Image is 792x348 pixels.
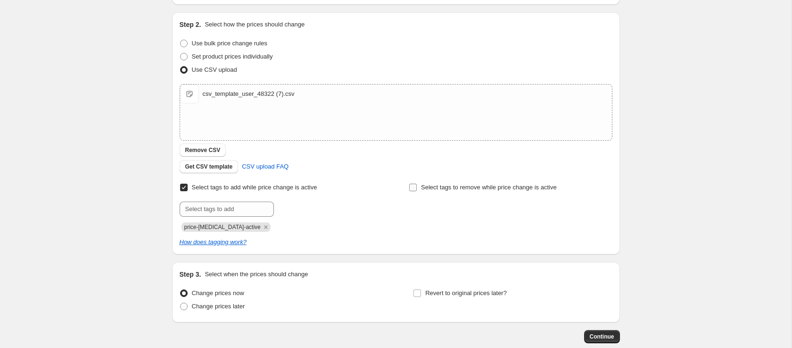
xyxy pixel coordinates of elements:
span: CSV upload FAQ [242,162,289,171]
p: Select when the prices should change [205,270,308,279]
span: Change prices now [192,289,244,297]
span: Select tags to remove while price change is active [421,184,557,191]
h2: Step 2. [180,20,201,29]
span: Use CSV upload [192,66,237,73]
span: Revert to original prices later? [425,289,507,297]
span: Select tags to add while price change is active [192,184,317,191]
button: Remove price-change-job-active [262,223,270,231]
button: Continue [584,330,620,343]
a: How does tagging work? [180,238,247,246]
span: Change prices later [192,303,245,310]
span: Get CSV template [185,163,233,170]
button: Get CSV template [180,160,239,173]
span: Set product prices individually [192,53,273,60]
div: csv_template_user_48322 (7).csv [203,89,295,99]
span: Continue [590,333,614,340]
input: Select tags to add [180,202,274,217]
a: CSV upload FAQ [236,159,294,174]
button: Remove CSV [180,144,226,157]
span: Use bulk price change rules [192,40,267,47]
p: Select how the prices should change [205,20,305,29]
h2: Step 3. [180,270,201,279]
span: Remove CSV [185,146,221,154]
span: price-change-job-active [184,224,261,230]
